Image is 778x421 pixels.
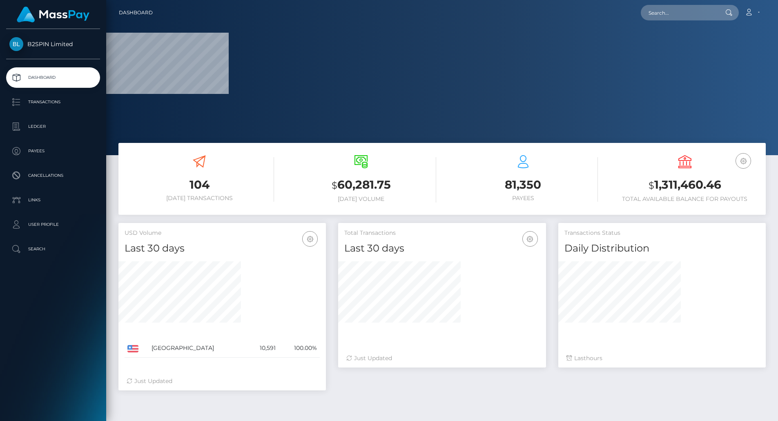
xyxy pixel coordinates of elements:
span: B2SPIN Limited [6,40,100,48]
a: Payees [6,141,100,161]
div: Just Updated [346,354,537,363]
div: Just Updated [127,377,318,385]
h6: Total Available Balance for Payouts [610,196,760,203]
small: $ [332,180,337,191]
p: Payees [9,145,97,157]
p: Cancellations [9,169,97,182]
h6: Payees [448,195,598,202]
td: 100.00% [279,339,320,358]
small: $ [649,180,654,191]
a: Transactions [6,92,100,112]
a: Search [6,239,100,259]
p: Links [9,194,97,206]
h6: [DATE] Transactions [125,195,274,202]
a: Dashboard [6,67,100,88]
a: Dashboard [119,4,153,21]
h3: 60,281.75 [286,177,436,194]
h3: 104 [125,177,274,193]
h3: 1,311,460.46 [610,177,760,194]
h5: USD Volume [125,229,320,237]
p: Transactions [9,96,97,108]
h4: Last 30 days [125,241,320,256]
h5: Total Transactions [344,229,539,237]
h4: Daily Distribution [564,241,760,256]
p: Dashboard [9,71,97,84]
td: 10,591 [247,339,279,358]
h5: Transactions Status [564,229,760,237]
a: Cancellations [6,165,100,186]
p: Search [9,243,97,255]
div: Last hours [566,354,758,363]
a: Links [6,190,100,210]
p: User Profile [9,218,97,231]
img: US.png [127,345,138,352]
img: B2SPIN Limited [9,37,23,51]
h6: [DATE] Volume [286,196,436,203]
h4: Last 30 days [344,241,539,256]
a: Ledger [6,116,100,137]
p: Ledger [9,120,97,133]
img: MassPay Logo [17,7,89,22]
a: User Profile [6,214,100,235]
td: [GEOGRAPHIC_DATA] [149,339,247,358]
h3: 81,350 [448,177,598,193]
input: Search... [641,5,718,20]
